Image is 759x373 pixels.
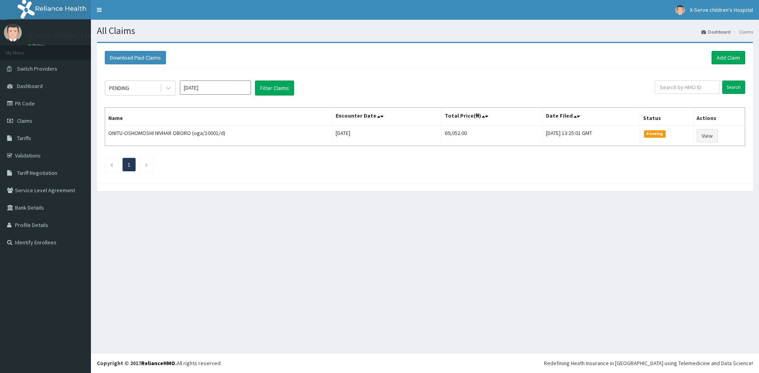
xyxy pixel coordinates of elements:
[544,359,753,367] div: Redefining Heath Insurance in [GEOGRAPHIC_DATA] using Telemedicine and Data Science!
[332,108,442,126] th: Encounter Date
[640,108,693,126] th: Status
[693,108,745,126] th: Actions
[442,108,543,126] th: Total Price(₦)
[542,108,640,126] th: Date Filed
[97,360,177,367] strong: Copyright © 2017 .
[712,51,745,64] a: Add Claim
[105,126,332,146] td: ONITU-OSHOMOSHI NIVHAR OBORO (oga/10001/d)
[690,6,753,13] span: X-Serve children's Hospital
[17,117,32,124] span: Claims
[655,81,719,94] input: Search by HMO ID
[644,130,666,137] span: Pending
[722,81,745,94] input: Search
[442,126,543,146] td: 69,052.00
[91,353,759,373] footer: All rights reserved.
[180,81,251,95] input: Select Month and Year
[17,169,57,176] span: Tariff Negotiation
[28,32,111,39] p: X-Serve children's Hospital
[105,51,166,64] button: Download Paid Claims
[542,126,640,146] td: [DATE] 13:25:01 GMT
[17,135,31,142] span: Tariffs
[105,108,332,126] th: Name
[128,161,130,168] a: Page 1 is your current page
[255,81,294,96] button: Filter Claims
[145,161,148,168] a: Next page
[109,84,129,92] div: PENDING
[675,5,685,15] img: User Image
[141,360,175,367] a: RelianceHMO
[97,26,753,36] h1: All Claims
[110,161,113,168] a: Previous page
[701,28,731,35] a: Dashboard
[697,129,718,142] a: View
[731,28,753,35] li: Claims
[17,82,43,90] span: Dashboard
[332,126,442,146] td: [DATE]
[28,43,47,49] a: Online
[4,24,22,41] img: User Image
[17,65,57,72] span: Switch Providers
